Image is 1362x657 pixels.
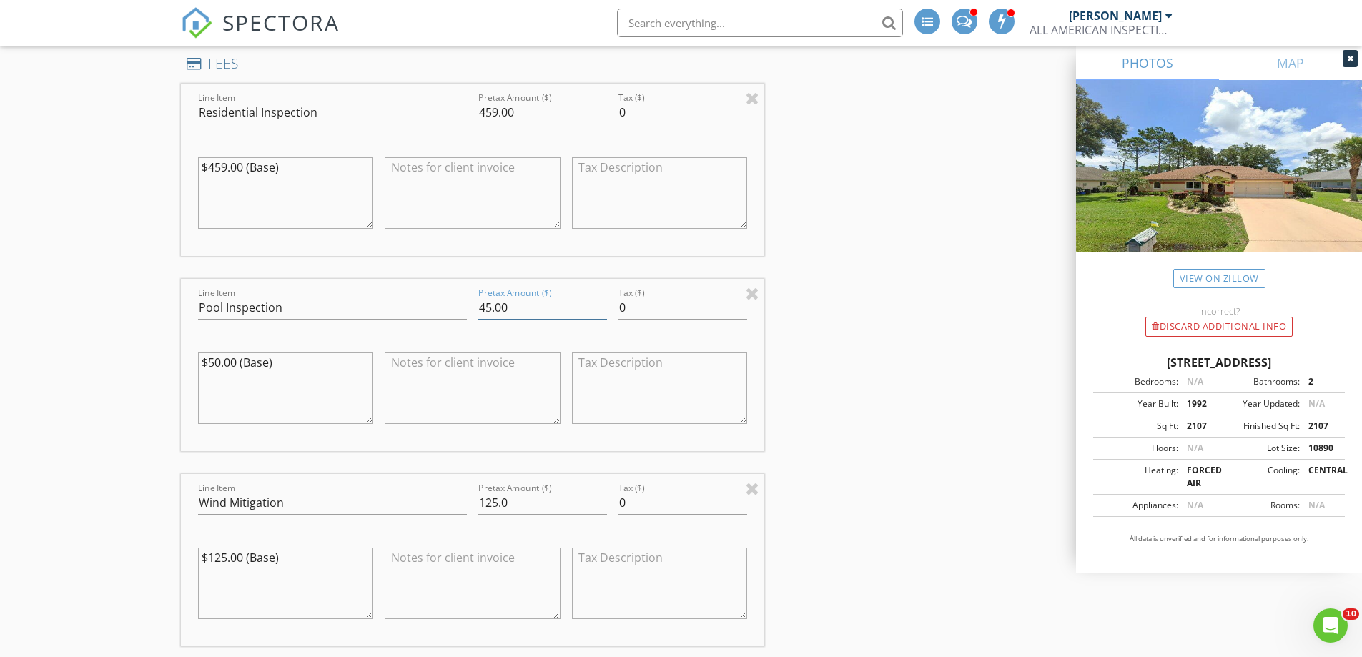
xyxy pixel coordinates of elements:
div: Finished Sq Ft: [1219,420,1300,433]
div: Discard Additional info [1145,317,1293,337]
div: Sq Ft: [1097,420,1178,433]
span: N/A [1308,499,1325,511]
div: Bedrooms: [1097,375,1178,388]
img: The Best Home Inspection Software - Spectora [181,7,212,39]
div: ALL AMERICAN INSPECTION SERVICES [1030,23,1173,37]
a: MAP [1219,46,1362,80]
div: Cooling: [1219,464,1300,490]
div: Bathrooms: [1219,375,1300,388]
span: 10 [1343,608,1359,620]
div: 2107 [1178,420,1219,433]
div: Lot Size: [1219,442,1300,455]
span: N/A [1187,442,1203,454]
span: N/A [1187,375,1203,387]
div: Rooms: [1219,499,1300,512]
div: 1992 [1178,397,1219,410]
span: SPECTORA [222,7,340,37]
div: [PERSON_NAME] [1069,9,1162,23]
a: View on Zillow [1173,269,1265,288]
div: FORCED AIR [1178,464,1219,490]
span: N/A [1187,499,1203,511]
iframe: Intercom live chat [1313,608,1348,643]
div: Year Updated: [1219,397,1300,410]
div: Heating: [1097,464,1178,490]
h4: FEES [187,54,759,73]
div: Floors: [1097,442,1178,455]
span: N/A [1308,397,1325,410]
div: 2107 [1300,420,1341,433]
div: 10890 [1300,442,1341,455]
div: 2 [1300,375,1341,388]
p: All data is unverified and for informational purposes only. [1093,534,1345,544]
div: Appliances: [1097,499,1178,512]
div: Incorrect? [1076,305,1362,317]
div: [STREET_ADDRESS] [1093,354,1345,371]
div: Year Built: [1097,397,1178,410]
a: SPECTORA [181,19,340,49]
div: CENTRAL [1300,464,1341,490]
a: PHOTOS [1076,46,1219,80]
input: Search everything... [617,9,903,37]
img: streetview [1076,80,1362,286]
